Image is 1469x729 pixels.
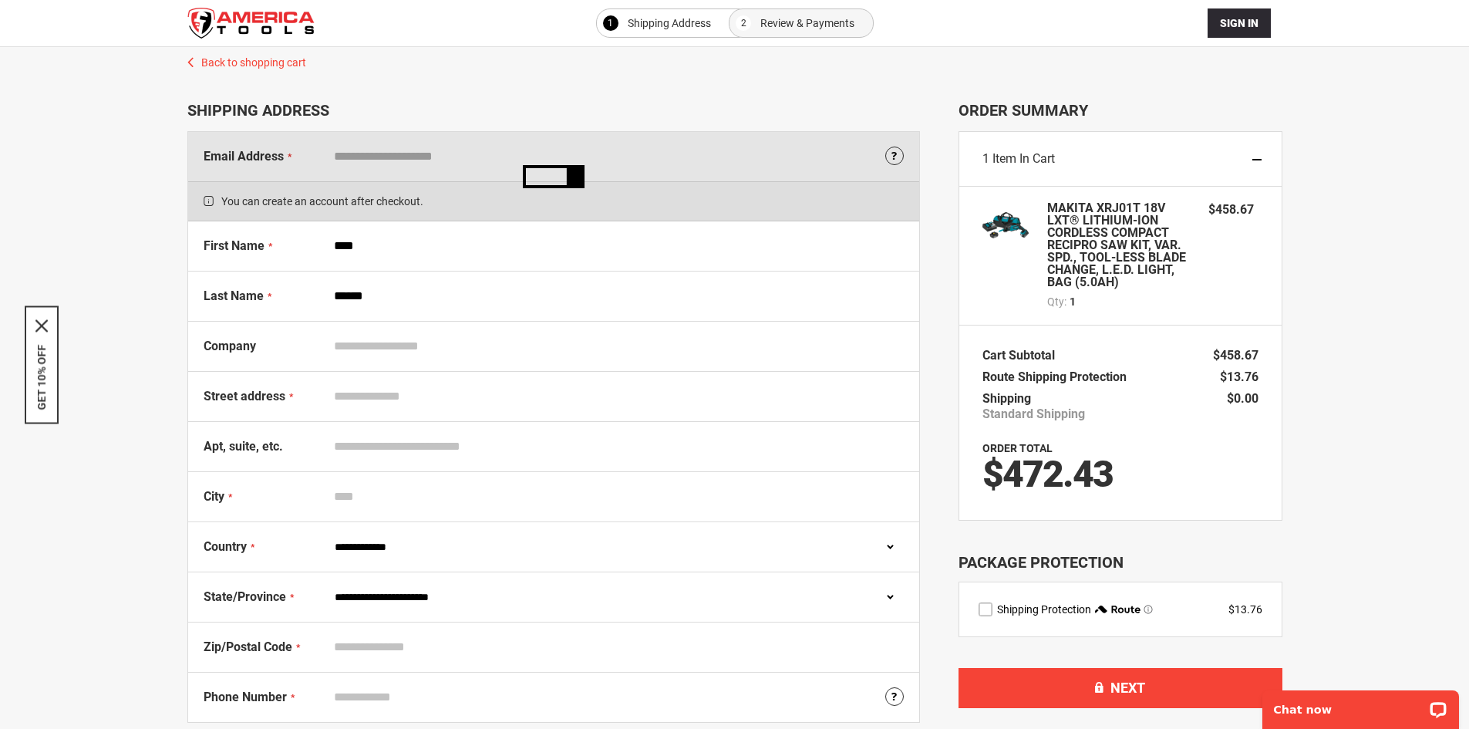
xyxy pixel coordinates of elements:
span: 1 [608,14,613,32]
span: Company [204,339,256,353]
span: Review & Payments [760,14,854,32]
span: Last Name [204,289,264,303]
iframe: LiveChat chat widget [1252,680,1469,729]
span: City [204,489,224,504]
span: 1 [1070,294,1076,309]
svg: close icon [35,319,48,332]
th: Cart Subtotal [982,345,1063,366]
div: Package Protection [959,552,1282,574]
span: Sign In [1220,17,1258,29]
span: $472.43 [982,452,1113,496]
strong: Order Total [982,442,1053,454]
a: Back to shopping cart [172,47,1298,70]
span: Item in Cart [992,151,1055,166]
span: $13.76 [1220,370,1258,384]
span: Zip/Postal Code [204,640,292,654]
span: $0.00 [1227,391,1258,406]
div: route shipping protection selector element [979,602,1262,617]
span: Qty [1047,295,1064,308]
button: Close [35,319,48,332]
button: Sign In [1208,8,1271,38]
span: $458.67 [1208,202,1254,217]
span: Shipping [982,391,1031,406]
span: Standard Shipping [982,407,1085,422]
span: Learn more [1144,605,1153,614]
button: GET 10% OFF [35,344,48,410]
span: Country [204,539,247,554]
span: $458.67 [1213,348,1258,363]
span: State/Province [204,589,286,604]
img: Loading... [523,165,585,188]
img: America Tools [187,8,315,39]
th: Route Shipping Protection [982,366,1134,388]
strong: MAKITA XRJ01T 18V LXT® LITHIUM-ION CORDLESS COMPACT RECIPRO SAW KIT, VAR. SPD., TOOL-LESS BLADE C... [1047,202,1194,289]
span: Street address [204,389,285,403]
span: Apt, suite, etc. [204,439,283,454]
span: 2 [741,14,746,32]
div: $13.76 [1228,602,1262,617]
span: Shipping Address [628,14,711,32]
span: Order Summary [959,101,1282,120]
a: store logo [187,8,315,39]
span: Next [1110,680,1145,696]
span: Shipping Protection [997,603,1091,616]
div: Shipping Address [187,101,920,120]
span: Phone Number [204,690,287,704]
button: Next [959,668,1282,708]
img: MAKITA XRJ01T 18V LXT® LITHIUM-ION CORDLESS COMPACT RECIPRO SAW KIT, VAR. SPD., TOOL-LESS BLADE C... [982,202,1029,248]
span: 1 [982,151,989,166]
span: First Name [204,238,264,253]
